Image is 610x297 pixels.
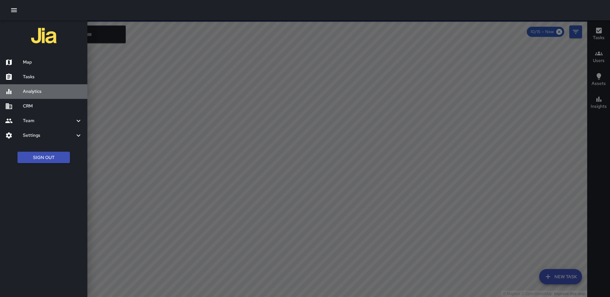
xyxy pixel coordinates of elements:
h6: Map [23,59,82,66]
h6: Tasks [23,73,82,80]
h6: CRM [23,103,82,110]
h6: Settings [23,132,75,139]
img: jia-logo [31,23,57,48]
h6: Analytics [23,88,82,95]
button: Sign Out [17,152,70,163]
h6: Team [23,117,75,124]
